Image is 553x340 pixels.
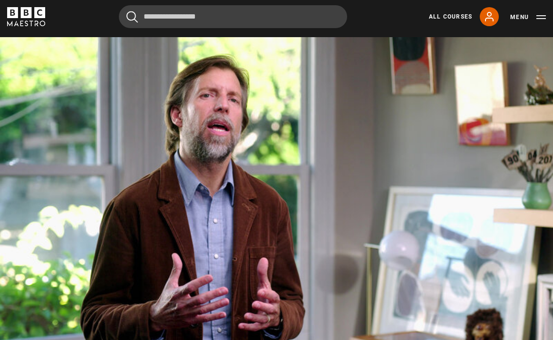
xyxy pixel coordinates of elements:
[119,5,347,28] input: Search
[7,7,45,26] svg: BBC Maestro
[510,12,546,22] button: Toggle navigation
[126,11,138,23] button: Submit the search query
[429,12,472,21] a: All Courses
